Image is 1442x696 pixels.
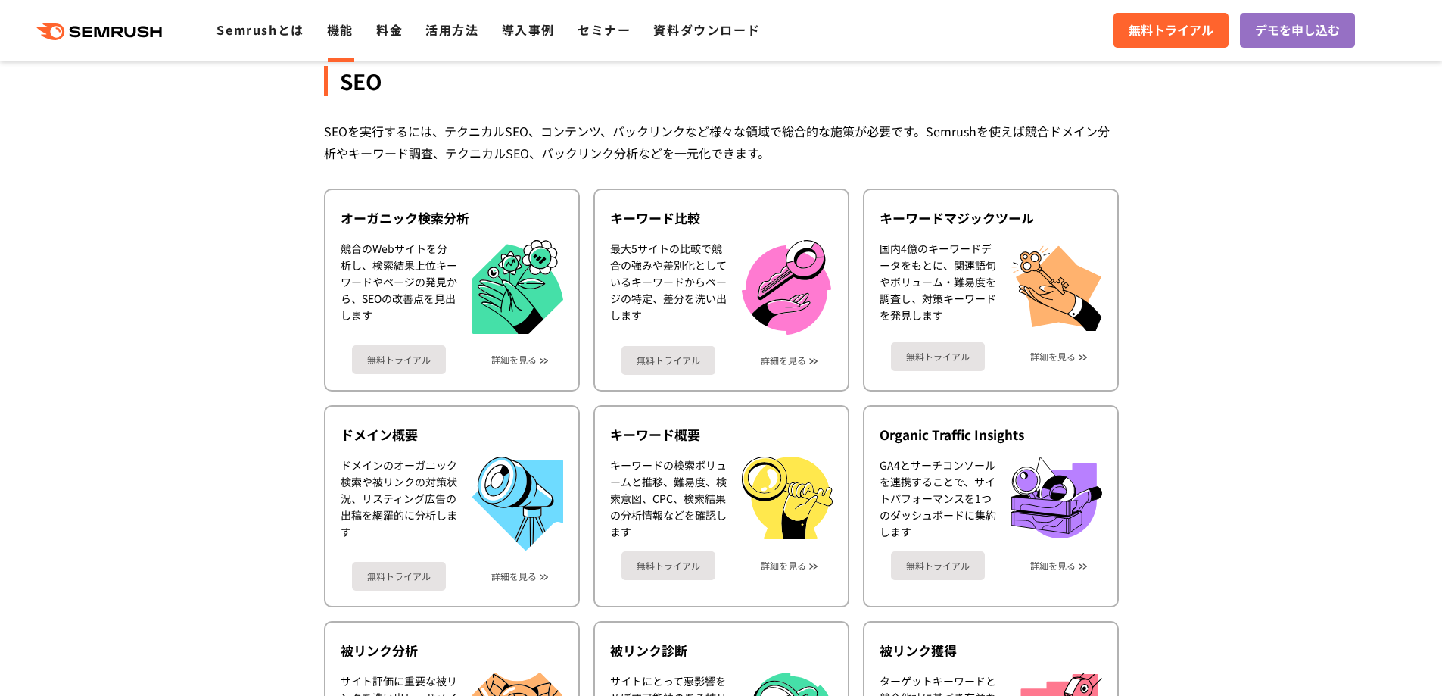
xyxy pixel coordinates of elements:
img: オーガニック検索分析 [472,240,563,335]
img: ドメイン概要 [472,457,563,551]
a: 詳細を見る [1030,560,1076,571]
a: 詳細を見る [761,355,806,366]
a: デモを申し込む [1240,13,1355,48]
a: 無料トライアル [891,551,985,580]
a: 詳細を見る [491,354,537,365]
a: 詳細を見る [761,560,806,571]
a: 無料トライアル [891,342,985,371]
a: Semrushとは [216,20,304,39]
a: 詳細を見る [1030,351,1076,362]
div: ドメインのオーガニック検索や被リンクの対策状況、リスティング広告の出稿を網羅的に分析します [341,457,457,551]
a: 無料トライアル [621,551,715,580]
a: 導入事例 [502,20,555,39]
a: 無料トライアル [352,562,446,591]
div: 競合のWebサイトを分析し、検索結果上位キーワードやページの発見から、SEOの改善点を見出します [341,240,457,335]
div: SEOを実行するには、テクニカルSEO、コンテンツ、バックリンクなど様々な領域で総合的な施策が必要です。Semrushを使えば競合ドメイン分析やキーワード調査、テクニカルSEO、バックリンク分析... [324,120,1119,164]
a: 無料トライアル [352,345,446,374]
a: 料金 [376,20,403,39]
div: Organic Traffic Insights [880,426,1102,444]
span: デモを申し込む [1255,20,1340,40]
img: キーワード概要 [742,457,833,539]
a: 無料トライアル [621,346,715,375]
div: 被リンク分析 [341,641,563,660]
a: 機能 [327,20,353,39]
a: 資料ダウンロード [653,20,760,39]
a: セミナー [578,20,631,39]
div: キーワード比較 [610,209,833,227]
div: 被リンク獲得 [880,641,1102,660]
div: ドメイン概要 [341,426,563,444]
a: 無料トライアル [1113,13,1229,48]
a: 詳細を見る [491,571,537,582]
div: 国内4億のキーワードデータをもとに、関連語句やボリューム・難易度を調査し、対策キーワードを発見します [880,240,996,331]
div: SEO [324,66,1119,96]
img: キーワードマジックツール [1011,240,1102,331]
div: GA4とサーチコンソールを連携することで、サイトパフォーマンスを1つのダッシュボードに集約します [880,457,996,540]
img: Organic Traffic Insights [1011,457,1102,538]
div: キーワードマジックツール [880,209,1102,227]
a: 活用方法 [425,20,478,39]
div: オーガニック検索分析 [341,209,563,227]
div: キーワードの検索ボリュームと推移、難易度、検索意図、CPC、検索結果の分析情報などを確認します [610,457,727,540]
span: 無料トライアル [1129,20,1213,40]
div: 最大5サイトの比較で競合の強みや差別化としているキーワードからページの特定、差分を洗い出します [610,240,727,335]
div: キーワード概要 [610,426,833,444]
img: キーワード比較 [742,240,831,335]
div: 被リンク診断 [610,641,833,660]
